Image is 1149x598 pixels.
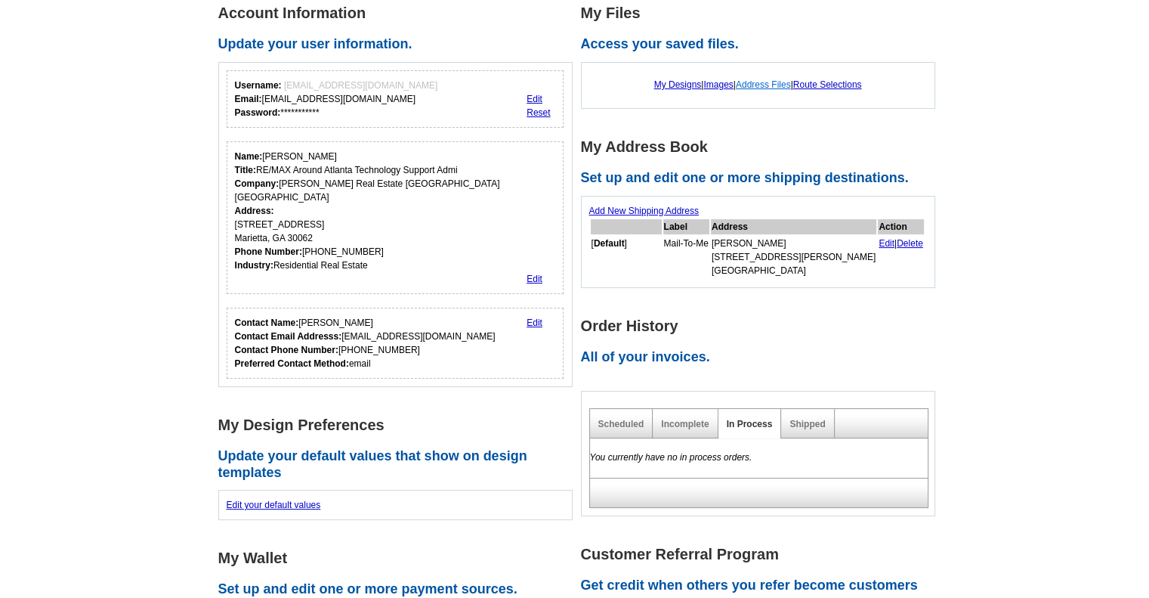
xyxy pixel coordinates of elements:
strong: Title: [235,165,256,175]
h2: Set up and edit one or more shipping destinations. [581,170,944,187]
a: Edit [879,238,894,249]
h1: My Files [581,5,944,21]
div: [PERSON_NAME] RE/MAX Around Atlanta Technology Support Admi [PERSON_NAME] Real Estate [GEOGRAPHIC... [235,150,556,272]
strong: Preferred Contact Method: [235,358,349,369]
th: Address [711,219,876,234]
th: Action [878,219,924,234]
div: Your personal details. [227,141,564,294]
strong: Contact Name: [235,318,299,328]
h2: Update your user information. [218,36,581,53]
strong: Contact Email Addresss: [235,331,342,342]
div: [PERSON_NAME] [EMAIL_ADDRESS][DOMAIN_NAME] [PHONE_NUMBER] email [235,316,496,370]
a: Edit [527,94,542,104]
strong: Address: [235,206,274,216]
th: Label [663,219,709,234]
a: Delete [897,238,923,249]
a: Route Selections [793,79,862,90]
em: You currently have no in process orders. [590,452,752,463]
a: Reset [527,107,550,118]
h1: Order History [581,318,944,334]
h2: Get credit when others you refer become customers [581,578,944,594]
td: [PERSON_NAME] [STREET_ADDRESS][PERSON_NAME] [GEOGRAPHIC_DATA] [711,236,876,278]
a: In Process [727,419,773,429]
a: My Designs [654,79,702,90]
span: [EMAIL_ADDRESS][DOMAIN_NAME] [284,80,437,91]
a: Edit [527,318,542,328]
strong: Username: [235,80,282,91]
b: Default [594,238,625,249]
a: Incomplete [661,419,709,429]
td: [ ] [591,236,662,278]
a: Images [703,79,733,90]
div: Your login information. [227,70,564,128]
td: Mail-To-Me [663,236,709,278]
a: Shipped [789,419,825,429]
a: Add New Shipping Address [589,206,699,216]
td: | [878,236,924,278]
h1: Account Information [218,5,581,21]
a: Address Files [736,79,791,90]
a: Edit your default values [227,500,321,510]
a: Scheduled [598,419,644,429]
strong: Company: [235,178,280,189]
h1: Customer Referral Program [581,547,944,562]
strong: Email: [235,94,262,104]
h2: Access your saved files. [581,36,944,53]
h2: Update your default values that show on design templates [218,448,581,481]
h2: Set up and edit one or more payment sources. [218,581,581,598]
h1: My Wallet [218,550,581,566]
h1: My Address Book [581,139,944,155]
strong: Phone Number: [235,246,302,257]
div: Who should we contact regarding order issues? [227,308,564,379]
h1: My Design Preferences [218,417,581,433]
strong: Name: [235,151,263,162]
strong: Contact Phone Number: [235,345,338,355]
strong: Industry: [235,260,273,271]
div: | | | [589,70,927,99]
strong: Password: [235,107,281,118]
iframe: LiveChat chat widget [847,246,1149,598]
a: Edit [527,274,542,284]
h2: All of your invoices. [581,349,944,366]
